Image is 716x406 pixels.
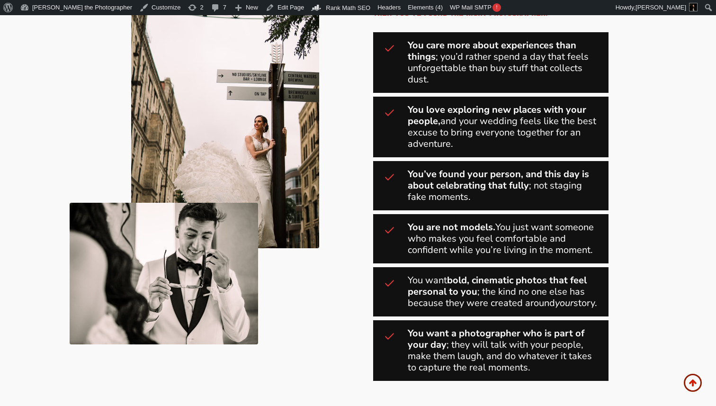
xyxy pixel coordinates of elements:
[555,297,573,309] em: your
[70,203,258,344] img: Meta 2 2
[408,168,589,192] strong: You’ve found your person, and this day is about celebrating that fully
[408,328,601,373] p: ; they will talk with your people, make them laugh, and do whatever it takes to capture the real ...
[408,274,587,298] strong: bold, cinematic photos that feel personal to you
[408,169,601,203] h3: ; not staging fake moments.
[408,39,576,63] strong: You care more about experiences than things
[408,275,601,309] h3: You want ; the kind no one else has because they were created around story.
[408,222,601,256] h3: You just want someone who makes you feel comfortable and confident while you’re living in the mom...
[408,40,601,85] h3: ; you’d rather spend a day that feels unforgettable than buy stuff that collects dust.
[492,3,501,12] span: !
[635,4,686,11] span: [PERSON_NAME]
[326,4,370,11] span: Rank Math SEO
[408,327,584,351] strong: You want a photographer who is part of your day
[684,374,702,392] a: Scroll to top
[408,103,586,127] strong: You love exploring new places with your people,
[408,104,601,150] h3: and your wedding feels like the best excuse to bring everyone together for an adventure.
[408,221,495,234] strong: You are not models.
